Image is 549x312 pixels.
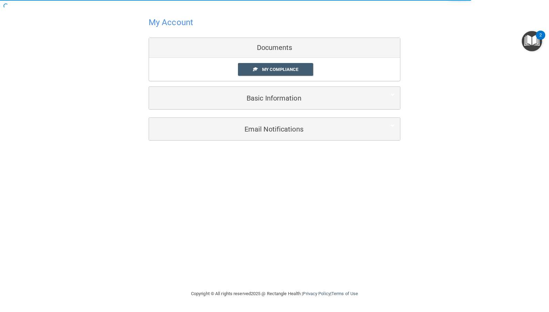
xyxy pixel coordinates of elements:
[154,90,395,106] a: Basic Information
[149,38,400,58] div: Documents
[331,291,358,296] a: Terms of Use
[149,18,193,27] h4: My Account
[154,94,374,102] h5: Basic Information
[303,291,330,296] a: Privacy Policy
[539,35,542,44] div: 2
[522,31,542,51] button: Open Resource Center, 2 new notifications
[154,125,374,133] h5: Email Notifications
[154,121,395,137] a: Email Notifications
[262,67,298,72] span: My Compliance
[149,283,400,305] div: Copyright © All rights reserved 2025 @ Rectangle Health | |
